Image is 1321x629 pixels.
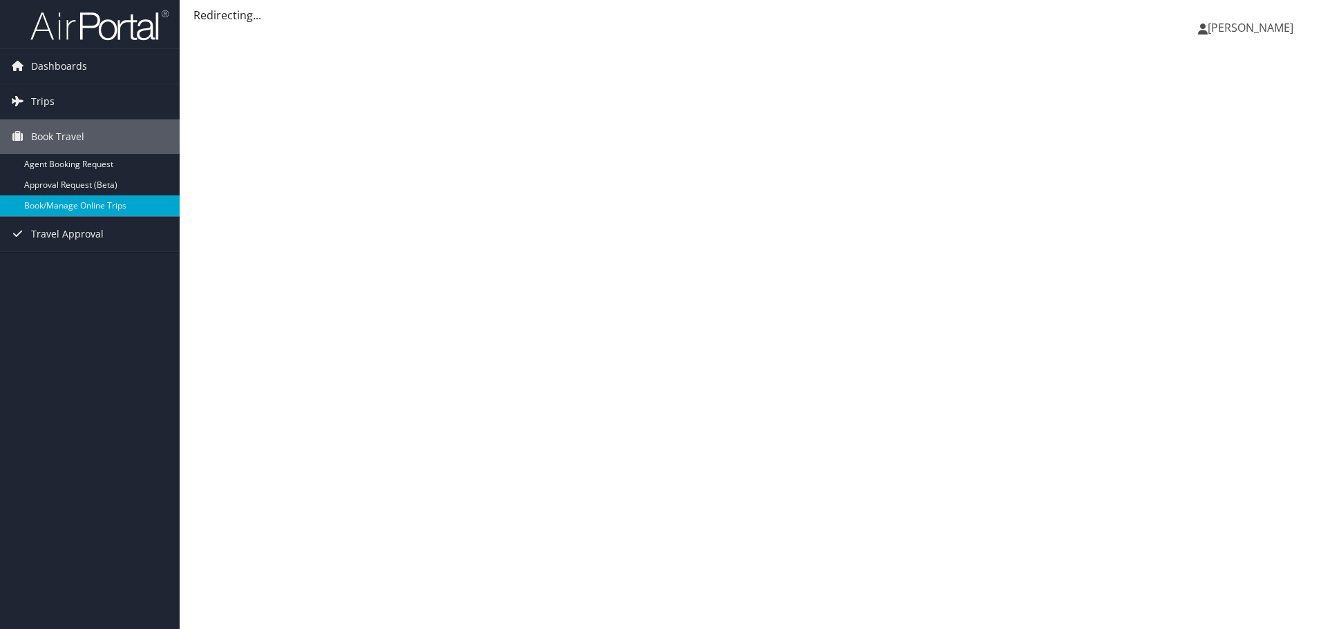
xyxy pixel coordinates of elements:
[193,7,1307,23] div: Redirecting...
[31,84,55,119] span: Trips
[30,9,169,41] img: airportal-logo.png
[31,49,87,84] span: Dashboards
[1208,20,1293,35] span: [PERSON_NAME]
[31,119,84,154] span: Book Travel
[1198,7,1307,48] a: [PERSON_NAME]
[31,217,104,251] span: Travel Approval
